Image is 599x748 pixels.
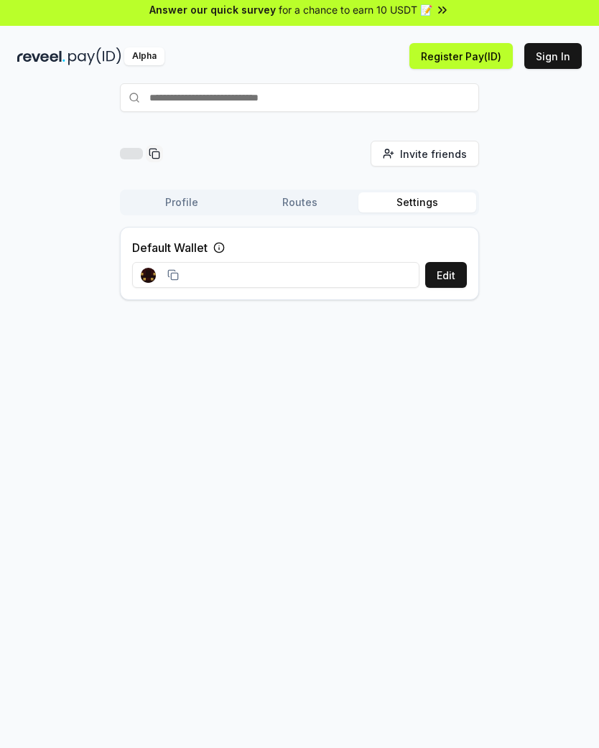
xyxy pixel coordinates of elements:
[409,43,513,69] button: Register Pay(ID)
[241,192,358,212] button: Routes
[123,192,241,212] button: Profile
[17,47,65,65] img: reveel_dark
[371,141,479,167] button: Invite friends
[425,262,467,288] button: Edit
[279,2,432,17] span: for a chance to earn 10 USDT 📝
[149,2,276,17] span: Answer our quick survey
[68,47,121,65] img: pay_id
[358,192,476,212] button: Settings
[124,47,164,65] div: Alpha
[524,43,582,69] button: Sign In
[400,146,467,162] span: Invite friends
[132,239,208,256] label: Default Wallet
